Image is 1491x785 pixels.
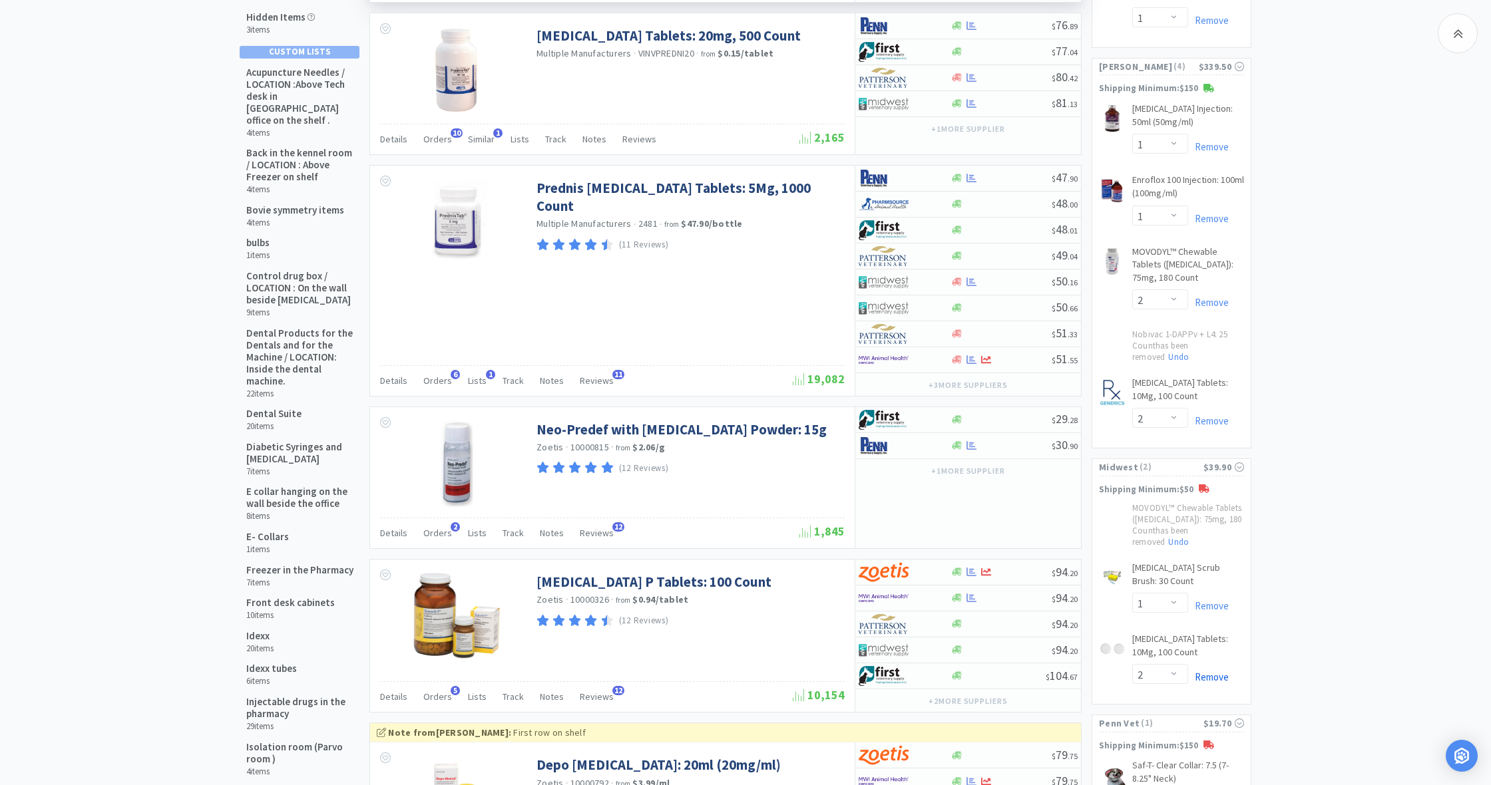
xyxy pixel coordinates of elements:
[1068,251,1078,261] span: . 04
[536,756,781,774] a: Depo [MEDICAL_DATA]: 20ml (20mg/ml)
[377,725,1074,740] div: First row on shelf
[246,237,270,249] h5: bulbs
[859,640,909,660] img: 4dd14cff54a648ac9e977f0c5da9bc2e_5.png
[540,691,564,703] span: Notes
[246,564,353,576] h5: Freezer in the Pharmacy
[246,270,353,306] h5: Control drug box / LOCATION : On the wall beside [MEDICAL_DATA]
[1068,646,1078,656] span: . 20
[793,371,845,387] span: 19,082
[1052,273,1078,289] span: 50
[1068,672,1078,682] span: . 67
[451,128,463,138] span: 10
[859,194,909,214] img: 7915dbd3f8974342a4dc3feb8efc1740_58.png
[859,410,909,430] img: 67d67680309e4a0bb49a5ff0391dcc42_6.png
[664,220,679,229] span: from
[1052,21,1056,31] span: $
[246,486,353,510] h5: E collar hanging on the wall beside the office
[634,218,636,230] span: ·
[246,676,297,687] h6: 6 items
[1052,642,1078,657] span: 94
[580,691,614,703] span: Reviews
[859,614,909,634] img: f5e969b455434c6296c6d81ef179fa71_3.png
[246,696,353,720] h5: Injectable drugs in the pharmacy
[1172,60,1199,73] span: ( 4 )
[503,691,524,703] span: Track
[545,133,566,145] span: Track
[1052,646,1056,656] span: $
[240,46,359,58] div: Custom Lists
[246,218,344,228] h6: 4 items
[612,686,624,695] span: 12
[246,441,353,465] h5: Diabetic Syringes and [MEDICAL_DATA]
[1052,251,1056,261] span: $
[246,204,344,216] h5: Bovie symmetry items
[1165,536,1192,548] a: Undo
[1132,561,1244,593] a: [MEDICAL_DATA] Scrub Brush: 30 Count
[493,128,503,138] span: 1
[1188,671,1229,683] a: Remove
[1099,564,1126,591] img: 1e9d491b99e6404c9f97762aa08cb839_125848.jpeg
[1052,415,1056,425] span: $
[859,94,909,114] img: 4dd14cff54a648ac9e977f0c5da9bc2e_5.png
[246,741,353,765] h5: Isolation room (Parvo room )
[246,531,289,543] h5: E- Collars
[859,272,909,292] img: 4dd14cff54a648ac9e977f0c5da9bc2e_5.png
[1092,329,1251,377] div: Nobivac 1-DAPPv + L4: 25 Count has been removed
[619,462,669,476] p: (12 Reviews)
[1052,99,1056,109] span: $
[622,133,656,145] span: Reviews
[799,130,845,145] span: 2,165
[632,441,665,453] strong: $2.06 / g
[246,67,353,126] h5: Acupuncture Needles / LOCATION :Above Tech desk in [GEOGRAPHIC_DATA] office on the shelf .
[859,350,909,370] img: f6b2451649754179b5b4e0c70c3f7cb0_2.png
[1188,414,1229,427] a: Remove
[859,588,909,608] img: f6b2451649754179b5b4e0c70c3f7cb0_2.png
[246,11,315,23] h5: Hidden Items
[511,133,529,145] span: Lists
[1052,73,1056,83] span: $
[468,133,495,145] span: Similar
[1203,460,1244,474] div: $39.90
[925,462,1012,480] button: +1more supplier
[1052,170,1078,185] span: 47
[246,721,353,732] h6: 29 items
[380,375,407,387] span: Details
[1052,226,1056,235] span: $
[1052,47,1056,57] span: $
[388,726,511,738] strong: Note from [PERSON_NAME] :
[696,47,699,59] span: ·
[859,436,909,456] img: e1133ece90fa4a959c5ae41b0808c578_9.png
[1052,441,1056,451] span: $
[540,527,564,539] span: Notes
[1052,247,1078,263] span: 49
[1068,277,1078,287] span: . 16
[859,246,909,266] img: f5e969b455434c6296c6d81ef179fa71_3.png
[1052,222,1078,237] span: 48
[246,577,353,588] h6: 7 items
[413,179,500,265] img: aa0fa85e6f1648fbb945d8d45e0cdc1a_121189.jpeg
[859,68,909,88] img: f5e969b455434c6296c6d81ef179fa71_3.png
[451,522,460,532] span: 2
[1068,441,1078,451] span: . 90
[616,443,630,452] span: from
[611,441,614,453] span: ·
[1052,620,1056,630] span: $
[246,597,335,609] h5: Front desk cabinets
[793,687,845,703] span: 10,154
[1068,415,1078,425] span: . 28
[1092,82,1251,96] p: Shipping Minimum: $150
[1188,599,1229,612] a: Remove
[570,441,609,453] span: 10000815
[619,614,669,628] p: (12 Reviews)
[1132,245,1244,290] a: MOVODYL™ Chewable Tablets ([MEDICAL_DATA]): 75mg, 180 Count
[1052,277,1056,287] span: $
[1099,176,1126,203] img: f90acf191dcb4579b325a923a4514d54_81092.jpeg
[799,524,845,539] span: 1,845
[1068,47,1078,57] span: . 04
[451,370,460,379] span: 6
[1132,377,1244,408] a: [MEDICAL_DATA] Tablets: 10Mg, 100 Count
[660,218,662,230] span: ·
[1446,740,1478,772] div: Open Intercom Messenger
[612,522,624,532] span: 12
[1099,635,1126,662] img: 323978bde32c44718f7bfaafdddae710_121162.jpg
